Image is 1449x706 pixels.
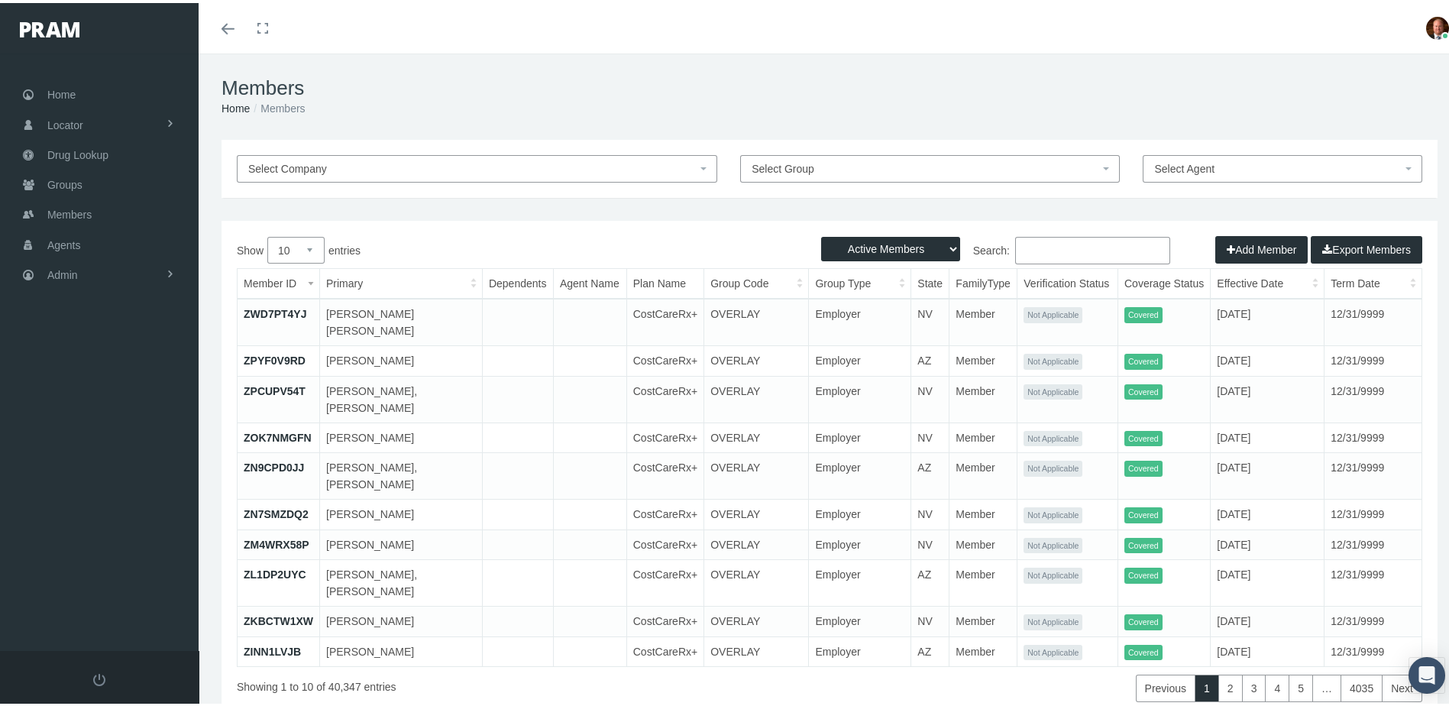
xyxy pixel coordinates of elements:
td: 12/31/9999 [1324,557,1422,604]
td: CostCareRx+ [626,526,703,557]
th: Dependents [482,266,553,296]
td: OVERLAY [704,557,809,604]
span: Not Applicable [1024,565,1082,581]
td: [DATE] [1211,526,1324,557]
td: AZ [911,557,949,604]
td: Employer [809,450,911,497]
td: 12/31/9999 [1324,373,1422,419]
td: OVERLAY [704,343,809,374]
th: Agent Name [553,266,626,296]
td: AZ [911,343,949,374]
span: Groups [47,167,82,196]
th: Coverage Status [1118,266,1211,296]
td: Member [949,526,1017,557]
input: Search: [1015,234,1170,261]
a: Previous [1136,672,1195,699]
td: Member [949,604,1017,634]
td: OVERLAY [704,604,809,634]
span: Not Applicable [1024,504,1082,520]
span: Not Applicable [1024,642,1082,658]
td: 12/31/9999 [1324,497,1422,527]
span: Select Agent [1154,160,1215,172]
td: Member [949,296,1017,343]
td: Employer [809,633,911,663]
td: Member [949,557,1017,604]
td: [DATE] [1211,296,1324,343]
td: CostCareRx+ [626,373,703,419]
a: 3 [1242,672,1266,699]
td: Member [949,343,1017,374]
a: Next [1382,672,1422,699]
th: Effective Date: activate to sort column ascending [1211,266,1324,296]
td: CostCareRx+ [626,419,703,450]
td: NV [911,604,949,634]
td: OVERLAY [704,419,809,450]
td: 12/31/9999 [1324,604,1422,634]
a: ZN7SMZDQ2 [244,505,309,517]
td: AZ [911,450,949,497]
td: NV [911,419,949,450]
td: [DATE] [1211,557,1324,604]
span: Agents [47,228,81,257]
h1: Members [222,73,1438,97]
td: NV [911,373,949,419]
span: Not Applicable [1024,611,1082,627]
span: Covered [1124,458,1163,474]
td: Member [949,373,1017,419]
span: Not Applicable [1024,351,1082,367]
th: Verification Status [1017,266,1118,296]
td: 12/31/9999 [1324,419,1422,450]
td: Member [949,450,1017,497]
td: [DATE] [1211,343,1324,374]
td: [PERSON_NAME] [320,633,483,663]
td: [DATE] [1211,419,1324,450]
a: ZM4WRX58P [244,536,309,548]
span: Select Company [248,160,327,172]
span: Home [47,77,76,106]
td: 12/31/9999 [1324,633,1422,663]
td: OVERLAY [704,450,809,497]
img: S_Profile_Picture_693.jpg [1426,14,1449,37]
span: Covered [1124,611,1163,627]
td: [PERSON_NAME], [PERSON_NAME] [320,557,483,604]
td: CostCareRx+ [626,497,703,527]
a: ZN9CPD0JJ [244,458,304,471]
td: Employer [809,296,911,343]
th: Plan Name [626,266,703,296]
span: Covered [1124,351,1163,367]
li: Members [250,97,305,114]
a: 1 [1195,672,1219,699]
td: [PERSON_NAME] [320,419,483,450]
td: [PERSON_NAME], [PERSON_NAME] [320,450,483,497]
td: Employer [809,343,911,374]
td: OVERLAY [704,633,809,663]
td: NV [911,497,949,527]
th: Term Date: activate to sort column ascending [1324,266,1422,296]
td: Employer [809,557,911,604]
span: Not Applicable [1024,381,1082,397]
td: CostCareRx+ [626,296,703,343]
td: Member [949,497,1017,527]
span: Not Applicable [1024,428,1082,444]
td: [DATE] [1211,497,1324,527]
button: Export Members [1311,233,1422,261]
a: ZOK7NMGFN [244,429,312,441]
td: OVERLAY [704,373,809,419]
select: Showentries [267,234,325,261]
td: Employer [809,604,911,634]
th: State [911,266,949,296]
span: Not Applicable [1024,458,1082,474]
td: [DATE] [1211,633,1324,663]
td: CostCareRx+ [626,557,703,604]
td: Employer [809,526,911,557]
td: [PERSON_NAME] [PERSON_NAME] [320,296,483,343]
td: [PERSON_NAME] [320,343,483,374]
td: Employer [809,497,911,527]
div: Open Intercom Messenger [1409,654,1445,691]
span: Covered [1124,504,1163,520]
span: Covered [1124,381,1163,397]
td: NV [911,296,949,343]
td: Employer [809,419,911,450]
span: Drug Lookup [47,138,108,167]
a: ZL1DP2UYC [244,565,306,578]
